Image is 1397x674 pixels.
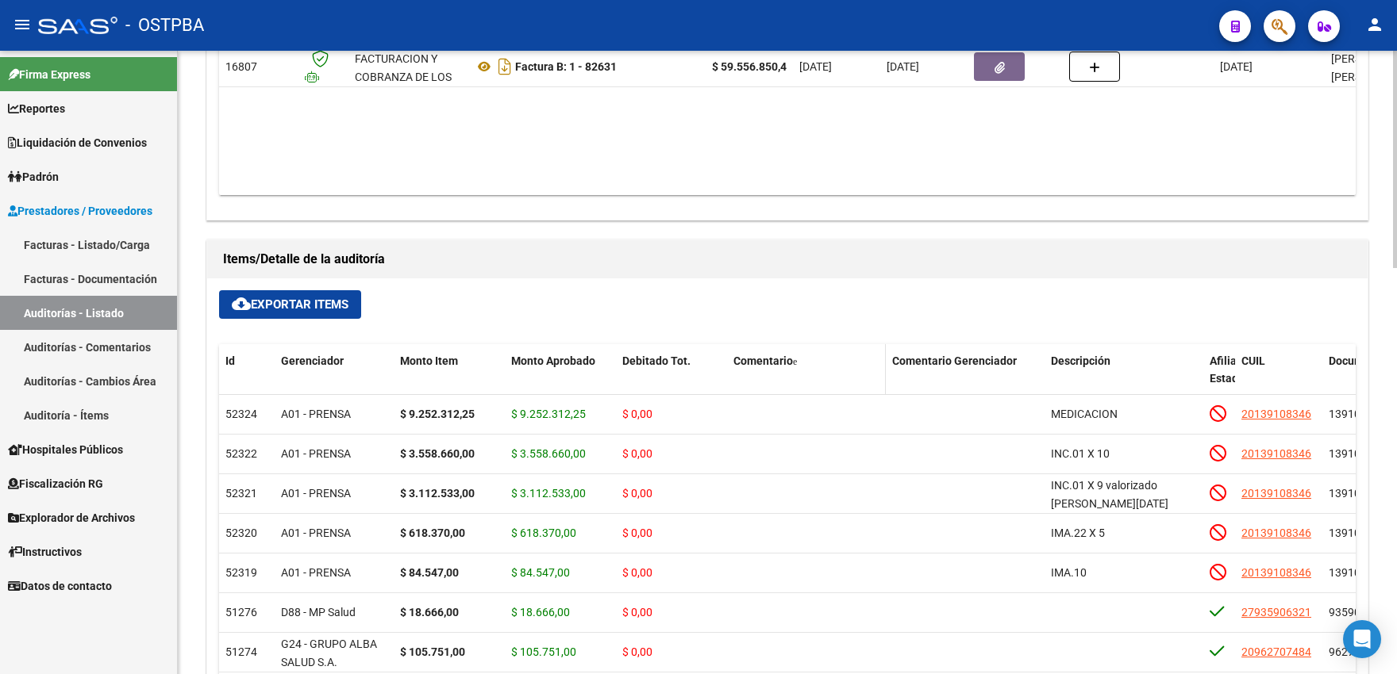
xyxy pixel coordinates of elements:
[511,527,576,539] span: $ 618.370,00
[8,509,135,527] span: Explorador de Archivos
[1051,447,1110,460] span: INC.01 X 10
[622,487,652,500] span: $ 0,00
[8,168,59,186] span: Padrón
[281,408,351,420] span: A01 - PRENSA
[1241,487,1311,500] span: 20139108346
[1241,408,1311,420] span: 20139108346
[495,54,515,79] i: Descargar documento
[232,294,251,313] mat-icon: cloud_download
[622,606,652,618] span: $ 0,00
[1051,408,1118,420] span: MEDICACION
[400,645,465,658] strong: $ 105.751,00
[511,645,576,658] span: $ 105.751,00
[400,447,475,460] strong: $ 3.558.660,00
[622,527,652,539] span: $ 0,00
[281,354,344,367] span: Gerenciador
[799,60,832,73] span: [DATE]
[515,60,617,73] strong: Factura B: 1 - 82631
[275,344,394,414] datatable-header-cell: Gerenciador
[400,487,475,500] strong: $ 3.112.533,00
[225,60,257,73] span: 16807
[505,344,616,414] datatable-header-cell: Monto Aprobado
[400,354,458,367] span: Monto Item
[1210,354,1249,385] span: Afiliado Estado
[281,566,351,579] span: A01 - PRENSA
[8,100,65,117] span: Reportes
[622,354,691,367] span: Debitado Tot.
[8,66,90,83] span: Firma Express
[1329,447,1380,460] span: 13910834
[13,15,32,34] mat-icon: menu
[511,606,570,618] span: $ 18.666,00
[511,487,586,500] span: $ 3.112.533,00
[622,645,652,658] span: $ 0,00
[511,566,570,579] span: $ 84.547,00
[394,344,505,414] datatable-header-cell: Monto Item
[225,606,257,618] span: 51276
[1203,344,1235,414] datatable-header-cell: Afiliado Estado
[1329,408,1380,420] span: 13910834
[219,344,275,414] datatable-header-cell: Id
[887,60,919,73] span: [DATE]
[622,566,652,579] span: $ 0,00
[1329,645,1380,658] span: 96270748
[219,290,361,319] button: Exportar Items
[511,408,586,420] span: $ 9.252.312,25
[125,8,204,43] span: - OSTPBA
[1241,527,1311,539] span: 20139108346
[1365,15,1384,34] mat-icon: person
[281,527,351,539] span: A01 - PRENSA
[1329,606,1380,618] span: 93590632
[8,202,152,220] span: Prestadores / Proveedores
[1051,527,1105,539] span: IMA.22 X 5
[511,354,595,367] span: Monto Aprobado
[400,527,465,539] strong: $ 618.370,00
[733,354,793,367] span: Comentario
[1051,354,1110,367] span: Descripción
[8,475,103,492] span: Fiscalización RG
[225,645,257,658] span: 51274
[892,354,1017,367] span: Comentario Gerenciador
[511,447,586,460] span: $ 3.558.660,00
[1241,354,1265,367] span: CUIL
[281,447,351,460] span: A01 - PRENSA
[1241,566,1311,579] span: 20139108346
[8,543,82,561] span: Instructivos
[225,354,235,367] span: Id
[1051,479,1168,510] span: INC.01 X 9 valorizado [PERSON_NAME][DATE]
[1329,566,1380,579] span: 13910834
[886,344,1045,414] datatable-header-cell: Comentario Gerenciador
[223,247,1352,272] h1: Items/Detalle de la auditoría
[622,408,652,420] span: $ 0,00
[1235,344,1322,414] datatable-header-cell: CUIL
[1329,527,1380,539] span: 13910834
[727,344,886,414] datatable-header-cell: Comentario
[1220,60,1253,73] span: [DATE]
[1241,645,1311,658] span: 20962707484
[400,408,475,420] strong: $ 9.252.312,25
[8,134,147,151] span: Liquidación de Convenios
[622,447,652,460] span: $ 0,00
[1045,344,1203,414] datatable-header-cell: Descripción
[712,60,793,73] strong: $ 59.556.850,43
[8,441,123,458] span: Hospitales Públicos
[232,297,348,312] span: Exportar Items
[400,566,459,579] strong: $ 84.547,00
[1051,566,1087,579] span: IMA.10
[1241,447,1311,460] span: 20139108346
[1329,354,1387,367] span: Documento
[281,487,351,500] span: A01 - PRENSA
[281,638,377,668] span: G24 - GRUPO ALBA SALUD S.A.
[1241,606,1311,618] span: 27935906321
[1329,487,1380,500] span: 13910834
[225,566,257,579] span: 52319
[225,408,257,420] span: 52324
[225,487,257,500] span: 52321
[1343,620,1381,658] div: Open Intercom Messenger
[616,344,727,414] datatable-header-cell: Debitado Tot.
[281,606,356,618] span: D88 - MP Salud
[225,447,257,460] span: 52322
[8,577,112,595] span: Datos de contacto
[225,527,257,539] span: 52320
[400,606,459,618] strong: $ 18.666,00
